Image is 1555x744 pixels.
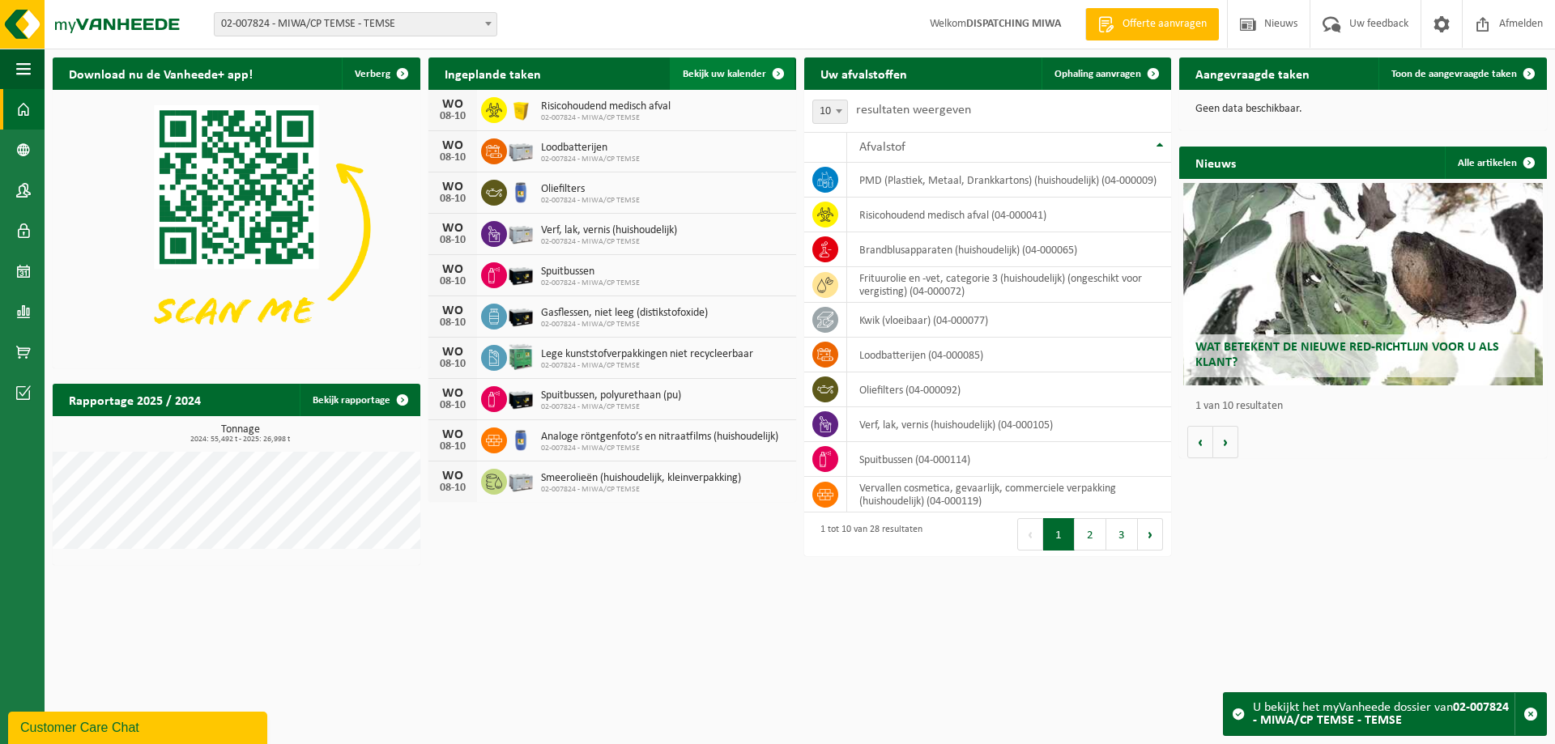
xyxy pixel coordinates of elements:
span: 02-007824 - MIWA/CP TEMSE - TEMSE [215,13,496,36]
div: 08-10 [437,441,469,453]
img: PB-LB-0680-HPE-BK-11 [507,260,535,287]
div: WO [437,181,469,193]
td: spuitbussen (04-000114) [847,442,1172,477]
span: Offerte aanvragen [1118,16,1211,32]
span: Bekijk uw kalender [683,69,766,79]
span: 02-007824 - MIWA/CP TEMSE [541,485,741,495]
div: U bekijkt het myVanheede dossier van [1253,693,1515,735]
div: 08-10 [437,317,469,329]
div: 08-10 [437,400,469,411]
div: 08-10 [437,235,469,246]
h2: Uw afvalstoffen [804,57,923,89]
h2: Aangevraagde taken [1179,57,1326,89]
a: Alle artikelen [1445,147,1545,179]
div: WO [437,470,469,483]
button: Next [1138,518,1163,551]
span: Toon de aangevraagde taken [1391,69,1517,79]
span: Oliefilters [541,183,640,196]
strong: 02-007824 - MIWA/CP TEMSE - TEMSE [1253,701,1509,727]
div: 08-10 [437,152,469,164]
img: PB-LB-0680-HPE-GY-11 [507,136,535,164]
td: verf, lak, vernis (huishoudelijk) (04-000105) [847,407,1172,442]
h3: Tonnage [61,424,420,444]
a: Bekijk rapportage [300,384,419,416]
h2: Nieuws [1179,147,1252,178]
img: PB-HB-1400-HPE-GN-11 [507,342,535,372]
span: 10 [813,100,847,123]
td: vervallen cosmetica, gevaarlijk, commerciele verpakking (huishoudelijk) (04-000119) [847,477,1172,512]
div: 1 tot 10 van 28 resultaten [812,517,922,552]
h2: Rapportage 2025 / 2024 [53,384,217,415]
h2: Download nu de Vanheede+ app! [53,57,269,89]
span: Loodbatterijen [541,142,640,155]
img: PB-OT-0120-HPE-00-02 [507,177,535,205]
div: WO [437,222,469,235]
span: Spuitbussen [541,266,640,278]
button: 2 [1075,518,1106,551]
span: 02-007824 - MIWA/CP TEMSE [541,113,671,123]
td: kwik (vloeibaar) (04-000077) [847,303,1172,338]
div: WO [437,387,469,400]
span: 02-007824 - MIWA/CP TEMSE - TEMSE [214,12,497,36]
span: 02-007824 - MIWA/CP TEMSE [541,361,753,371]
img: PB-LB-0680-HPE-GY-11 [507,466,535,494]
div: WO [437,139,469,152]
p: Geen data beschikbaar. [1195,104,1531,115]
button: Previous [1017,518,1043,551]
label: resultaten weergeven [856,104,971,117]
td: PMD (Plastiek, Metaal, Drankkartons) (huishoudelijk) (04-000009) [847,163,1172,198]
a: Wat betekent de nieuwe RED-richtlijn voor u als klant? [1183,183,1544,385]
div: 08-10 [437,111,469,122]
span: Spuitbussen, polyurethaan (pu) [541,389,681,402]
iframe: chat widget [8,708,271,744]
td: oliefilters (04-000092) [847,372,1172,407]
button: Vorige [1187,426,1213,458]
div: WO [437,263,469,276]
span: Afvalstof [859,141,905,154]
span: Wat betekent de nieuwe RED-richtlijn voor u als klant? [1195,341,1499,369]
h2: Ingeplande taken [428,57,557,89]
span: 02-007824 - MIWA/CP TEMSE [541,444,778,453]
td: loodbatterijen (04-000085) [847,338,1172,372]
img: Download de VHEPlus App [53,90,420,365]
span: Gasflessen, niet leeg (distikstofoxide) [541,307,708,320]
span: 02-007824 - MIWA/CP TEMSE [541,237,677,247]
img: PB-LB-0680-HPE-GY-11 [507,219,535,246]
span: Smeerolieën (huishoudelijk, kleinverpakking) [541,472,741,485]
button: 1 [1043,518,1075,551]
a: Ophaling aanvragen [1042,57,1169,90]
img: PB-LB-0680-HPE-BK-11 [507,384,535,411]
div: WO [437,304,469,317]
span: 10 [812,100,848,124]
button: Volgende [1213,426,1238,458]
span: Analoge röntgenfoto’s en nitraatfilms (huishoudelijk) [541,431,778,444]
div: 08-10 [437,276,469,287]
div: 08-10 [437,483,469,494]
button: Verberg [342,57,419,90]
span: 02-007824 - MIWA/CP TEMSE [541,155,640,164]
td: frituurolie en -vet, categorie 3 (huishoudelijk) (ongeschikt voor vergisting) (04-000072) [847,267,1172,303]
span: 02-007824 - MIWA/CP TEMSE [541,320,708,329]
img: PB-OT-0120-HPE-00-02 [507,425,535,453]
div: WO [437,346,469,359]
span: 02-007824 - MIWA/CP TEMSE [541,402,681,412]
span: Verf, lak, vernis (huishoudelijk) [541,224,677,237]
div: WO [437,98,469,111]
span: Verberg [355,69,390,79]
span: Ophaling aanvragen [1054,69,1141,79]
span: 2024: 55,492 t - 2025: 26,998 t [61,436,420,444]
img: PB-LB-0680-HPE-BK-11 [507,301,535,329]
div: 08-10 [437,359,469,370]
img: LP-SB-00050-HPE-22 [507,95,535,122]
span: 02-007824 - MIWA/CP TEMSE [541,278,640,288]
a: Bekijk uw kalender [670,57,795,90]
span: Lege kunststofverpakkingen niet recycleerbaar [541,348,753,361]
div: WO [437,428,469,441]
a: Offerte aanvragen [1085,8,1219,40]
td: risicohoudend medisch afval (04-000041) [847,198,1172,232]
td: brandblusapparaten (huishoudelijk) (04-000065) [847,232,1172,267]
button: 3 [1106,518,1138,551]
span: Risicohoudend medisch afval [541,100,671,113]
p: 1 van 10 resultaten [1195,401,1539,412]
